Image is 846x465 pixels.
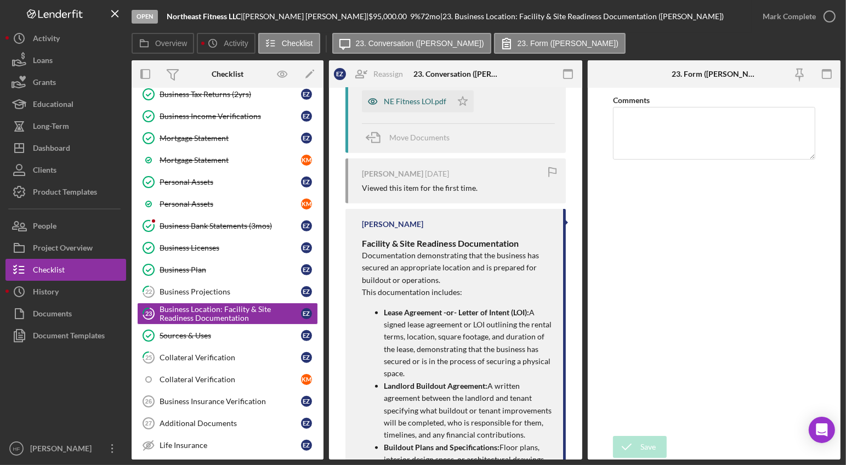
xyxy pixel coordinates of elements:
[440,12,724,21] div: | 23. Business Location: Facility & Site Readiness Documentation ([PERSON_NAME])
[362,238,519,248] span: Facility & Site Readiness Documentation
[33,27,60,52] div: Activity
[33,115,69,140] div: Long-Term
[167,12,241,21] b: Northeast Fitness LLC
[160,375,301,384] div: Collateral Verification
[5,438,126,460] button: HF[PERSON_NAME]
[5,215,126,237] button: People
[301,199,312,209] div: K M
[301,308,312,319] div: E Z
[33,303,72,327] div: Documents
[132,10,158,24] div: Open
[5,49,126,71] a: Loans
[384,381,487,390] strong: Landlord Buildout Agreement:
[33,259,65,283] div: Checklist
[384,443,499,452] strong: Buildout Plans and Specifications:
[389,133,450,142] span: Move Documents
[160,419,301,428] div: Additional Documents
[33,93,73,118] div: Educational
[301,155,312,166] div: K M
[5,71,126,93] a: Grants
[132,33,194,54] button: Overview
[155,39,187,48] label: Overview
[362,124,461,151] button: Move Documents
[362,169,423,178] div: [PERSON_NAME]
[160,305,301,322] div: Business Location: Facility & Site Readiness Documentation
[362,220,423,229] div: [PERSON_NAME]
[301,352,312,363] div: E Z
[613,436,667,458] button: Save
[137,215,318,237] a: Business Bank Statements (3mos)EZ
[145,420,152,427] tspan: 27
[160,441,301,450] div: Life Insurance
[301,396,312,407] div: E Z
[384,308,529,317] strong: Lease Agreement -or- Letter of Intent (LOI):
[145,398,152,405] tspan: 26
[145,354,152,361] tspan: 25
[5,159,126,181] button: Clients
[27,438,99,462] div: [PERSON_NAME]
[197,33,255,54] button: Activity
[613,95,650,105] label: Comments
[160,200,301,208] div: Personal Assets
[160,287,301,296] div: Business Projections
[301,330,312,341] div: E Z
[301,264,312,275] div: E Z
[518,39,618,48] label: 23. Form ([PERSON_NAME])
[362,249,552,286] p: Documentation demonstrating that the business has secured an appropriate location and is prepared...
[384,307,552,380] p: A signed lease agreement or LOI outlining the rental terms, location, square footage, and duratio...
[301,418,312,429] div: E Z
[224,39,248,48] label: Activity
[5,325,126,347] button: Document Templates
[425,169,449,178] time: 2025-07-14 20:13
[5,27,126,49] button: Activity
[328,63,414,85] button: EZReassign
[5,115,126,137] button: Long-Term
[356,39,484,48] label: 23. Conversation ([PERSON_NAME])
[421,12,440,21] div: 72 mo
[160,134,301,143] div: Mortgage Statement
[137,325,318,347] a: Sources & UsesEZ
[301,220,312,231] div: E Z
[137,390,318,412] a: 26Business Insurance VerificationEZ
[384,380,552,441] p: A written agreement between the landlord and tenant specifying what buildout or tenant improvemen...
[160,397,301,406] div: Business Insurance Verification
[301,111,312,122] div: E Z
[334,68,346,80] div: E Z
[384,97,446,106] div: NE Fitness LOI.pdf
[145,288,152,295] tspan: 22
[137,303,318,325] a: 23Business Location: Facility & Site Readiness DocumentationEZ
[362,286,552,298] p: This documentation includes:
[137,105,318,127] a: Business Income VerificationsEZ
[282,39,313,48] label: Checklist
[494,33,626,54] button: 23. Form ([PERSON_NAME])
[33,137,70,162] div: Dashboard
[33,49,53,74] div: Loans
[301,286,312,297] div: E Z
[5,181,126,203] button: Product Templates
[137,193,318,215] a: Personal AssetsKM
[160,112,301,121] div: Business Income Verifications
[137,412,318,434] a: 27Additional DocumentsEZ
[33,215,56,240] div: People
[33,237,93,262] div: Project Overview
[137,171,318,193] a: Personal AssetsEZ
[373,63,403,85] div: Reassign
[332,33,491,54] button: 23. Conversation ([PERSON_NAME])
[368,12,410,21] div: $95,000.00
[362,90,474,112] button: NE Fitness LOI.pdf
[763,5,816,27] div: Mark Complete
[160,156,301,165] div: Mortgage Statement
[13,446,20,452] text: HF
[5,93,126,115] a: Educational
[33,159,56,184] div: Clients
[5,259,126,281] a: Checklist
[160,331,301,340] div: Sources & Uses
[413,70,498,78] div: 23. Conversation ([PERSON_NAME])
[145,310,152,317] tspan: 23
[137,347,318,368] a: 25Collateral VerificationEZ
[167,12,243,21] div: |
